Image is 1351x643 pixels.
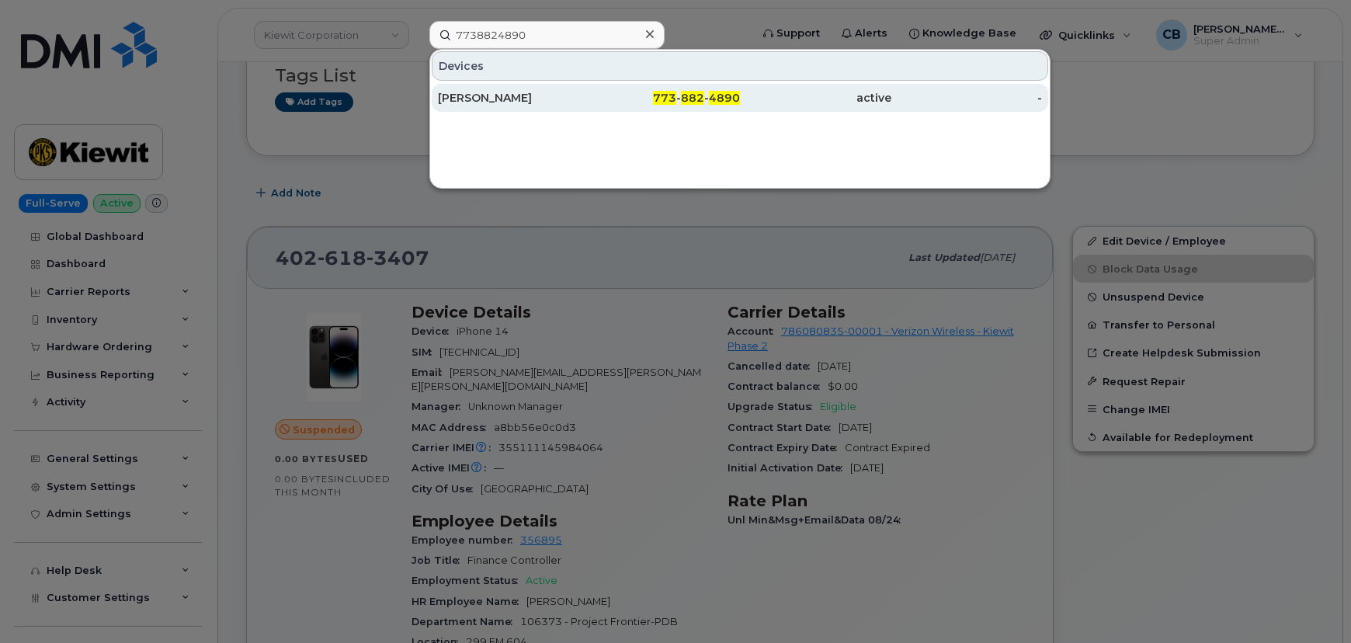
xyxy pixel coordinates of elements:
[432,84,1048,112] a: [PERSON_NAME]773-882-4890active-
[1283,575,1339,631] iframe: Messenger Launcher
[429,21,665,49] input: Find something...
[709,91,740,105] span: 4890
[740,90,891,106] div: active
[438,90,589,106] div: [PERSON_NAME]
[432,51,1048,81] div: Devices
[681,91,704,105] span: 882
[589,90,741,106] div: - -
[891,90,1043,106] div: -
[653,91,676,105] span: 773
